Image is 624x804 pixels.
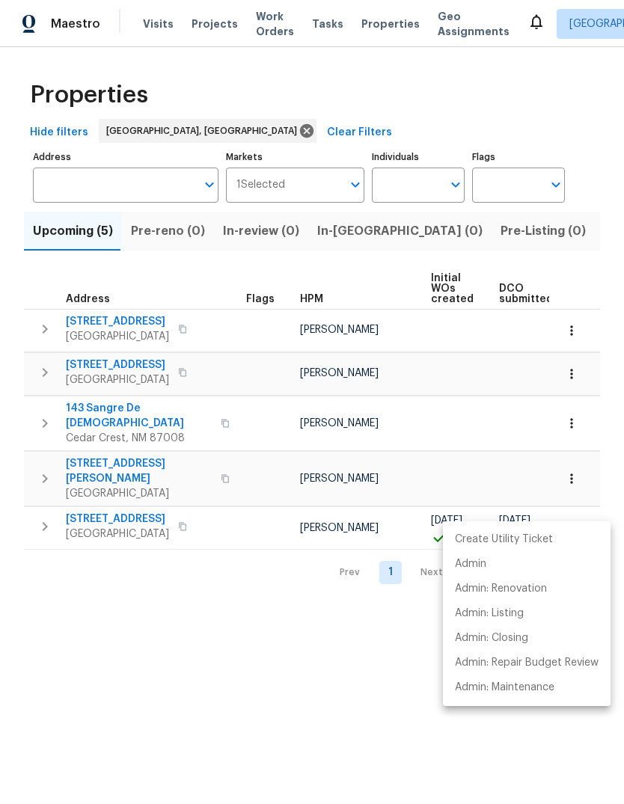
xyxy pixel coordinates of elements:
[455,655,599,671] p: Admin: Repair Budget Review
[455,630,528,646] p: Admin: Closing
[455,532,553,547] p: Create Utility Ticket
[455,581,547,597] p: Admin: Renovation
[455,606,524,622] p: Admin: Listing
[455,680,554,696] p: Admin: Maintenance
[455,556,486,572] p: Admin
